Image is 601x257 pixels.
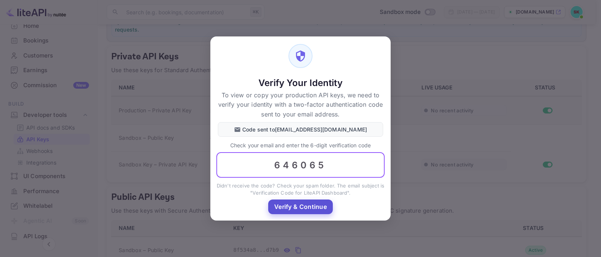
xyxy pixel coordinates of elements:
p: Check your email and enter the 6-digit verification code [216,141,385,149]
h5: Verify Your Identity [218,77,383,89]
p: Didn't receive the code? Check your spam folder. The email subject is "Verification Code for Lite... [216,182,385,197]
button: Verify & Continue [268,200,333,214]
p: To view or copy your production API keys, we need to verify your identity with a two-factor authe... [218,91,383,119]
p: Code sent to [EMAIL_ADDRESS][DOMAIN_NAME] [242,125,367,133]
input: 000000 [216,152,385,178]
